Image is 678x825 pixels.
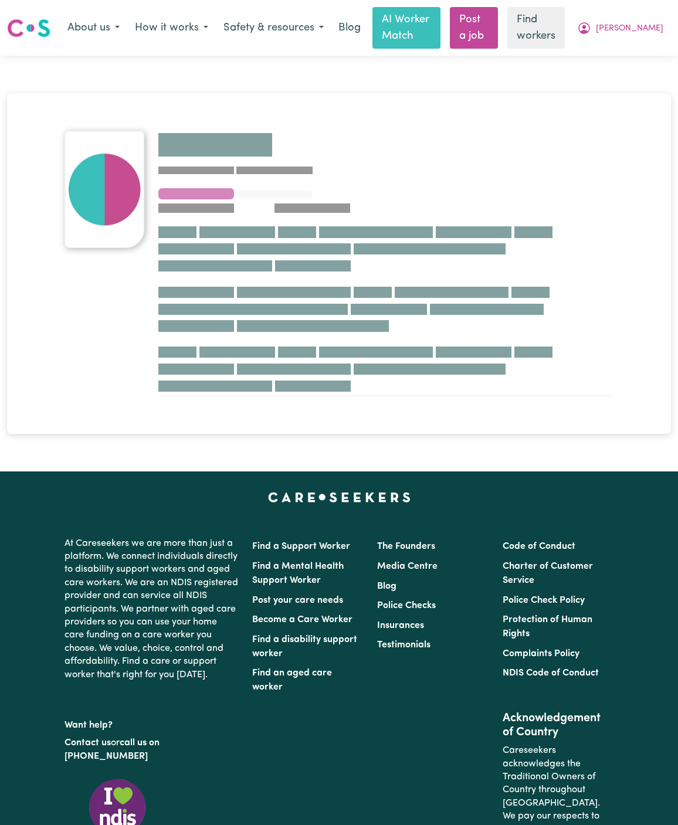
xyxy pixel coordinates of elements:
a: Blog [377,582,396,591]
a: Charter of Customer Service [503,562,593,585]
a: Become a Care Worker [252,615,352,624]
a: Testimonials [377,640,430,650]
a: Find a Support Worker [252,542,350,551]
a: Careseekers home page [268,493,411,502]
p: or [65,732,238,768]
a: The Founders [377,542,435,551]
a: Police Check Policy [503,596,585,605]
a: Post your care needs [252,596,343,605]
a: Complaints Policy [503,649,579,658]
a: Careseekers logo [7,15,50,42]
h2: Acknowledgement of Country [503,711,613,739]
a: Insurances [377,621,424,630]
img: Careseekers logo [7,18,50,39]
button: My Account [569,16,671,40]
a: Post a job [450,7,498,49]
button: Safety & resources [216,16,331,40]
a: Protection of Human Rights [503,615,592,639]
button: About us [60,16,127,40]
a: Media Centre [377,562,438,571]
p: At Careseekers we are more than just a platform. We connect individuals directly to disability su... [65,532,238,686]
a: Police Checks [377,601,436,610]
a: Blog [331,15,368,41]
span: [PERSON_NAME] [596,22,663,35]
a: Find a Mental Health Support Worker [252,562,344,585]
a: call us on [PHONE_NUMBER] [65,738,160,761]
a: Contact us [65,738,111,748]
a: AI Worker Match [372,7,440,49]
a: NDIS Code of Conduct [503,668,599,678]
button: How it works [127,16,216,40]
a: Find a disability support worker [252,635,357,658]
a: Find an aged care worker [252,668,332,692]
p: Want help? [65,714,238,732]
a: Find workers [507,7,565,49]
a: Code of Conduct [503,542,575,551]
